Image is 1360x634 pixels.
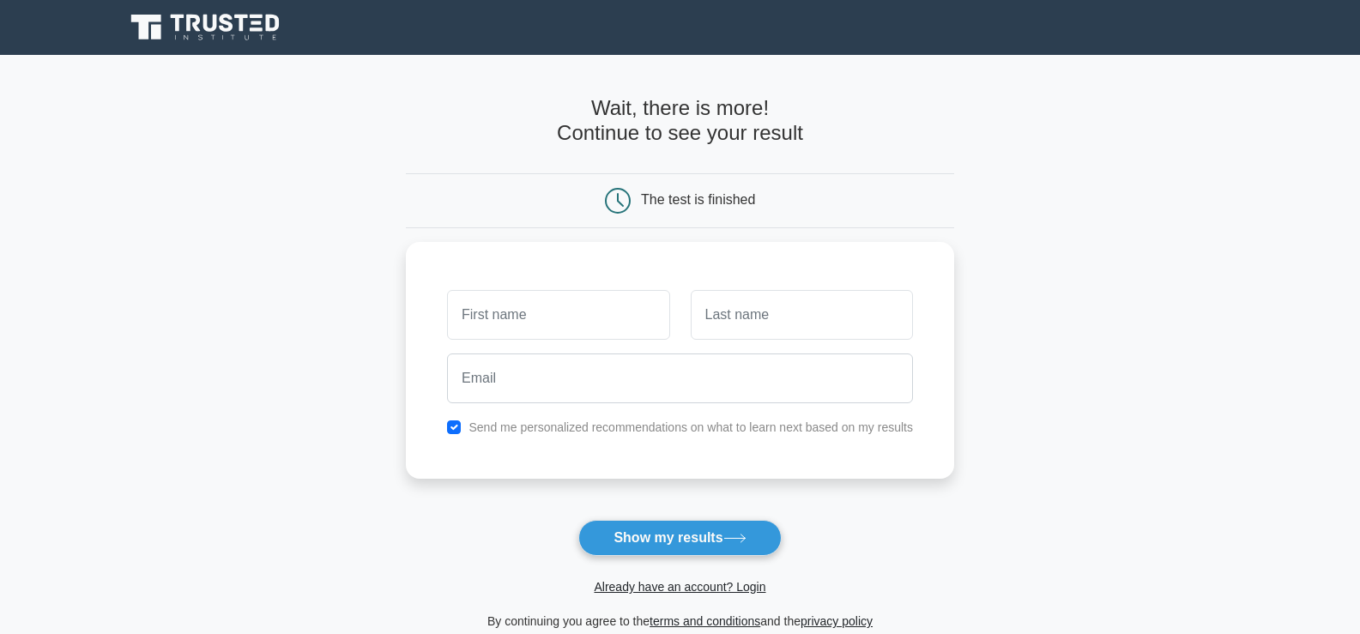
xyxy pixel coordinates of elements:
input: Last name [691,290,913,340]
a: privacy policy [801,614,873,628]
div: By continuing you agree to the and the [396,611,964,631]
a: Already have an account? Login [594,580,765,594]
button: Show my results [578,520,781,556]
input: First name [447,290,669,340]
a: terms and conditions [650,614,760,628]
h4: Wait, there is more! Continue to see your result [406,96,954,146]
input: Email [447,353,913,403]
label: Send me personalized recommendations on what to learn next based on my results [468,420,913,434]
div: The test is finished [641,192,755,207]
